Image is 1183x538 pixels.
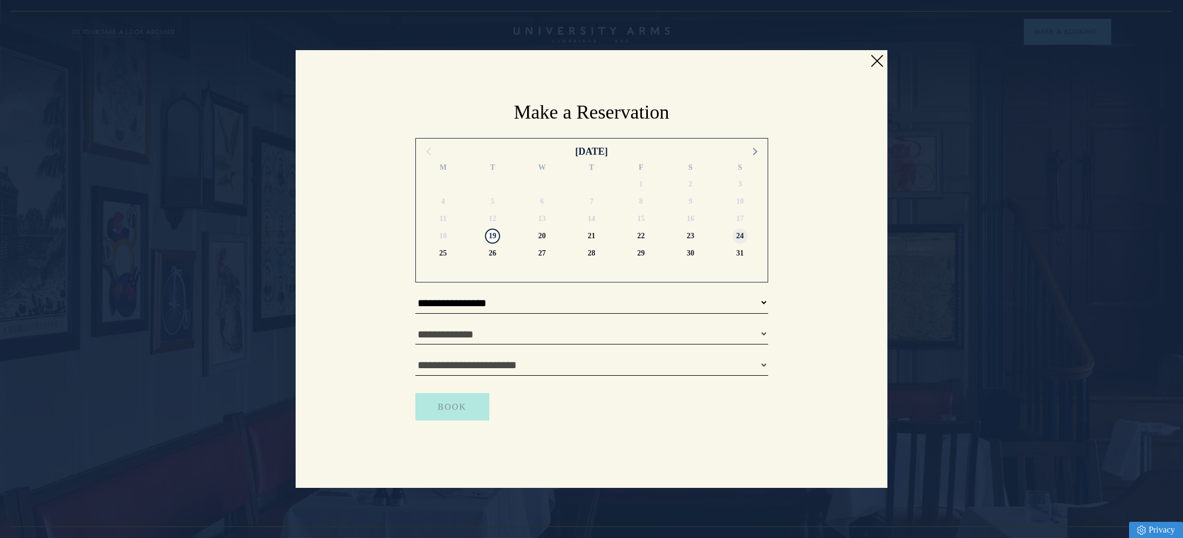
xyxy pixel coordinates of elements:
span: Tuesday 5 August 2025 [485,194,500,209]
span: Saturday 23 August 2025 [683,229,698,244]
div: S [715,162,765,176]
span: Saturday 9 August 2025 [683,194,698,209]
span: Friday 1 August 2025 [633,177,648,192]
div: W [517,162,567,176]
span: Friday 15 August 2025 [633,211,648,226]
span: Sunday 24 August 2025 [733,229,748,244]
span: Monday 4 August 2025 [435,194,450,209]
span: Thursday 21 August 2025 [584,229,599,244]
span: Thursday 7 August 2025 [584,194,599,209]
span: Tuesday 19 August 2025 [485,229,500,244]
span: Sunday 3 August 2025 [733,177,748,192]
div: S [666,162,715,176]
div: M [419,162,468,176]
div: T [567,162,617,176]
span: Friday 8 August 2025 [633,194,648,209]
span: Monday 25 August 2025 [435,246,450,261]
span: Sunday 17 August 2025 [733,211,748,226]
span: Friday 29 August 2025 [633,246,648,261]
span: Thursday 28 August 2025 [584,246,599,261]
span: Monday 11 August 2025 [435,211,450,226]
span: Wednesday 27 August 2025 [535,246,550,261]
div: F [616,162,666,176]
div: [DATE] [575,144,608,159]
span: Sunday 31 August 2025 [733,246,748,261]
span: Tuesday 26 August 2025 [485,246,500,261]
span: Wednesday 13 August 2025 [535,211,550,226]
span: Saturday 16 August 2025 [683,211,698,226]
span: Wednesday 20 August 2025 [535,229,550,244]
span: Saturday 2 August 2025 [683,177,698,192]
a: Close [869,53,885,69]
span: Wednesday 6 August 2025 [535,194,550,209]
span: Thursday 14 August 2025 [584,211,599,226]
span: Monday 18 August 2025 [435,229,450,244]
span: Sunday 10 August 2025 [733,194,748,209]
span: Tuesday 12 August 2025 [485,211,500,226]
span: Saturday 30 August 2025 [683,246,698,261]
img: Privacy [1137,526,1146,535]
span: Friday 22 August 2025 [633,229,648,244]
a: Privacy [1129,522,1183,538]
h2: Make a Reservation [415,100,768,126]
div: T [468,162,517,176]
